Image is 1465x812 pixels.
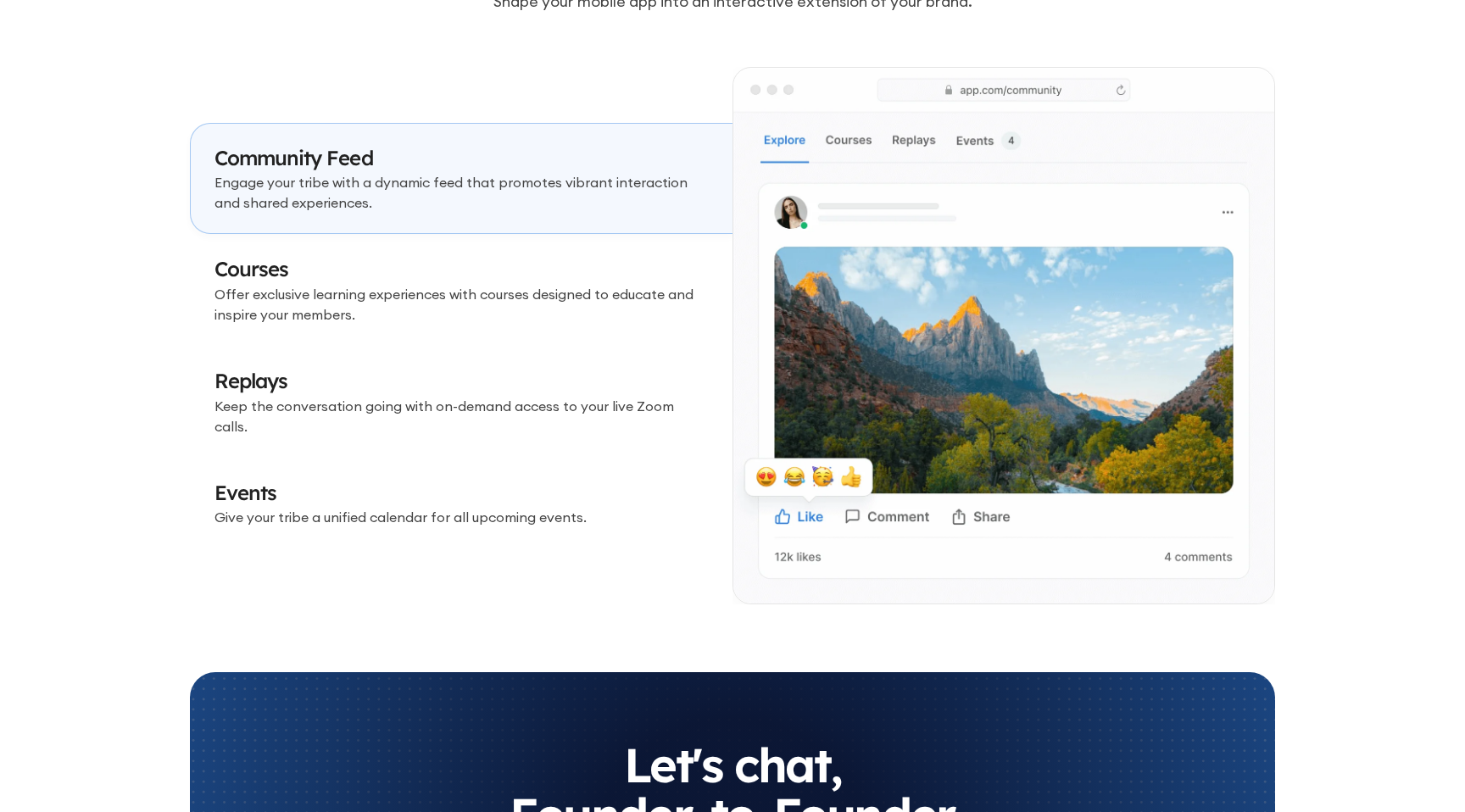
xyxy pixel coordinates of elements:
[214,367,709,396] h3: Replays
[214,172,709,213] p: Engage your tribe with a dynamic feed that promotes vibrant interaction and shared experiences.
[214,507,709,527] p: Give your tribe a unified calendar for all upcoming events.
[214,479,709,508] h3: Events
[214,284,709,325] p: Offer exclusive learning experiences with courses designed to educate and inspire your members.
[214,144,709,173] h3: Community Feed
[214,255,709,284] h3: Courses
[733,68,1274,603] img: An illustration of Community Feed
[214,396,709,437] p: Keep the conversation going with on-demand access to your live Zoom calls.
